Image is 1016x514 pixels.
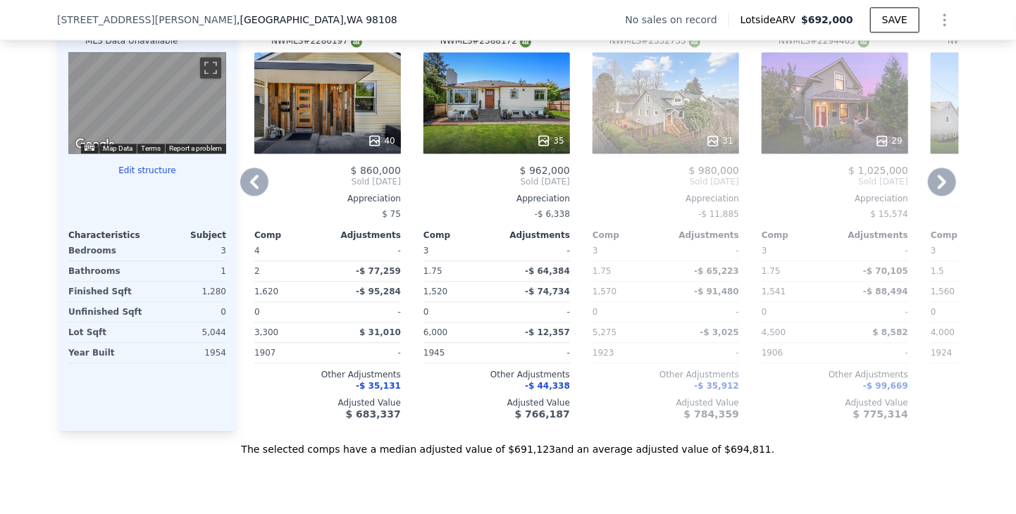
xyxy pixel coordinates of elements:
[848,165,908,176] span: $ 1,025,000
[169,144,222,152] a: Report a problem
[669,241,739,261] div: -
[423,307,429,317] span: 0
[762,246,767,256] span: 3
[344,14,397,25] span: , WA 98108
[931,307,936,317] span: 0
[254,343,325,363] div: 1907
[593,287,617,296] span: 1,570
[593,193,739,204] div: Appreciation
[838,241,908,261] div: -
[525,381,570,391] span: -$ 44,338
[694,266,739,276] span: -$ 65,223
[254,246,260,256] span: 4
[423,287,447,296] span: 1,520
[356,287,401,296] span: -$ 95,284
[346,408,401,420] span: $ 683,337
[254,369,401,380] div: Other Adjustments
[147,230,226,241] div: Subject
[72,135,118,153] a: Open this area in Google Maps (opens a new window)
[863,266,908,276] span: -$ 70,105
[669,343,739,363] div: -
[525,266,570,276] span: -$ 64,384
[515,408,570,420] span: $ 766,187
[694,287,739,296] span: -$ 91,480
[150,343,226,363] div: 1954
[423,246,429,256] span: 3
[500,302,570,322] div: -
[931,287,955,296] span: 1,560
[593,397,739,408] div: Adjusted Value
[525,327,570,337] span: -$ 12,357
[931,230,1004,241] div: Comp
[254,287,278,296] span: 1,620
[762,261,832,281] div: 1.75
[85,35,178,46] div: MLS Data Unavailable
[779,35,869,47] div: NWMLS # 2294465
[254,397,401,408] div: Adjusted Value
[497,230,570,241] div: Adjustments
[593,307,598,317] span: 0
[931,6,959,34] button: Show Options
[72,135,118,153] img: Google
[762,176,908,187] span: Sold [DATE]
[593,261,663,281] div: 1.75
[254,307,260,317] span: 0
[520,165,570,176] span: $ 962,000
[141,144,161,152] a: Terms (opens in new tab)
[762,287,786,296] span: 1,541
[762,327,786,337] span: 4,500
[254,261,325,281] div: 2
[351,165,401,176] span: $ 860,000
[669,302,739,322] div: -
[150,302,226,322] div: 0
[356,381,401,391] span: -$ 35,131
[698,209,739,219] span: -$ 11,885
[68,261,144,281] div: Bathrooms
[68,302,144,322] div: Unfinished Sqft
[875,134,903,148] div: 29
[423,193,570,204] div: Appreciation
[706,134,733,148] div: 31
[689,36,700,47] img: NWMLS Logo
[423,230,497,241] div: Comp
[85,144,94,151] button: Keyboard shortcuts
[359,327,401,337] span: $ 31,010
[68,230,147,241] div: Characteristics
[762,193,908,204] div: Appreciation
[68,343,144,363] div: Year Built
[423,343,494,363] div: 1945
[863,381,908,391] span: -$ 99,669
[328,230,401,241] div: Adjustments
[762,230,835,241] div: Comp
[68,322,144,342] div: Lot Sqft
[520,36,531,47] img: NWMLS Logo
[68,241,144,261] div: Bedrooms
[68,52,226,153] div: Street View
[838,302,908,322] div: -
[150,261,226,281] div: 1
[863,287,908,296] span: -$ 88,494
[103,144,132,153] button: Map Data
[330,343,401,363] div: -
[871,209,908,219] span: $ 15,574
[423,327,447,337] span: 6,000
[150,282,226,301] div: 1,280
[57,13,237,27] span: [STREET_ADDRESS][PERSON_NAME]
[254,193,401,204] div: Appreciation
[254,327,278,337] span: 3,300
[254,230,328,241] div: Comp
[440,35,531,47] div: NWMLS # 2388172
[870,7,919,32] button: SAVE
[237,13,397,27] span: , [GEOGRAPHIC_DATA]
[423,369,570,380] div: Other Adjustments
[593,176,739,187] span: Sold [DATE]
[368,134,395,148] div: 40
[593,343,663,363] div: 1923
[609,35,700,47] div: NWMLS # 2332733
[423,261,494,281] div: 1.75
[500,343,570,363] div: -
[666,230,739,241] div: Adjustments
[853,408,908,420] span: $ 775,314
[593,327,617,337] span: 5,275
[537,134,564,148] div: 35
